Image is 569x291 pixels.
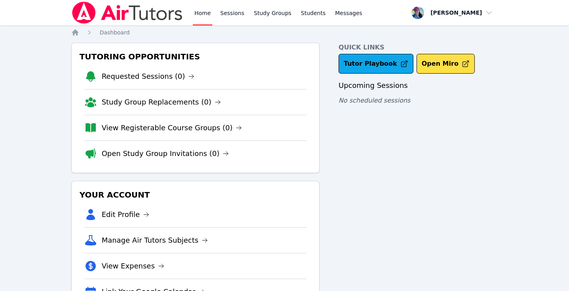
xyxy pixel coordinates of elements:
button: Open Miro [417,54,475,74]
h3: Upcoming Sessions [339,80,498,91]
a: View Registerable Course Groups (0) [102,122,242,133]
nav: Breadcrumb [71,29,498,36]
span: Dashboard [100,29,130,36]
h3: Your Account [78,188,313,202]
a: Manage Air Tutors Subjects [102,235,208,246]
a: View Expenses [102,261,164,272]
span: Messages [335,9,362,17]
a: Dashboard [100,29,130,36]
img: Air Tutors [71,2,183,24]
span: No scheduled sessions [339,97,410,104]
h4: Quick Links [339,43,498,52]
h3: Tutoring Opportunities [78,49,313,64]
a: Open Study Group Invitations (0) [102,148,229,159]
a: Tutor Playbook [339,54,413,74]
a: Requested Sessions (0) [102,71,195,82]
a: Edit Profile [102,209,150,220]
a: Study Group Replacements (0) [102,97,221,108]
